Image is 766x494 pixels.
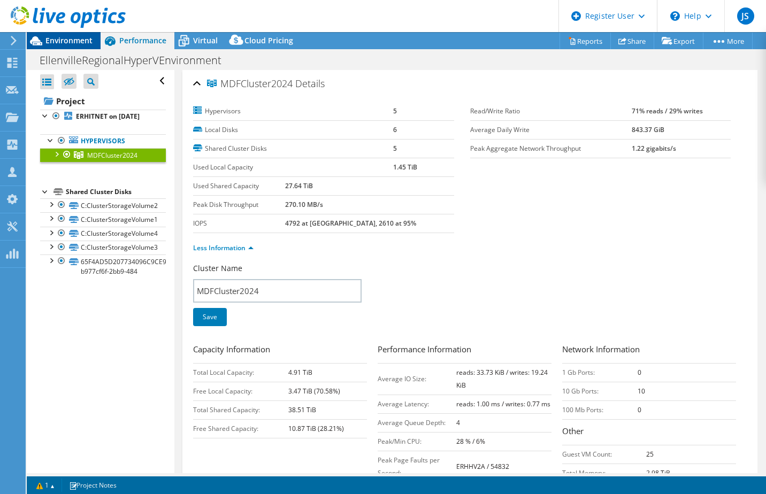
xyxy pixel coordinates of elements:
[288,405,316,414] b: 38.51 TiB
[378,343,551,358] h3: Performance Information
[288,368,312,377] b: 4.91 TiB
[393,125,397,134] b: 6
[193,181,285,191] label: Used Shared Capacity
[285,181,313,190] b: 27.64 TiB
[378,451,456,482] td: Peak Page Faults per Second:
[193,343,367,358] h3: Capacity Information
[646,450,654,459] b: 25
[29,478,62,492] a: 1
[40,227,166,241] a: C:ClusterStorageVolume4
[119,35,166,45] span: Performance
[456,418,460,427] b: 4
[66,186,166,198] div: Shared Cluster Disks
[40,110,166,124] a: ERHITNET on [DATE]
[40,212,166,226] a: C:ClusterStorageVolume1
[285,219,416,228] b: 4792 at [GEOGRAPHIC_DATA], 2610 at 95%
[638,387,645,396] b: 10
[378,363,456,395] td: Average IO Size:
[193,243,254,252] a: Less Information
[40,198,166,212] a: C:ClusterStorageVolume2
[40,241,166,254] a: C:ClusterStorageVolume3
[193,263,242,274] label: Cluster Name
[562,363,638,382] td: 1 Gb Ports:
[632,106,703,115] b: 71% reads / 29% writes
[378,432,456,451] td: Peak/Min CPU:
[562,382,638,400] td: 10 Gb Ports:
[193,125,393,135] label: Local Disks
[193,363,288,382] td: Total Local Capacity:
[560,33,611,49] a: Reports
[40,134,166,148] a: Hypervisors
[40,148,166,162] a: MDFCluster2024
[193,400,288,419] td: Total Shared Capacity:
[654,33,703,49] a: Export
[393,163,417,172] b: 1.45 TiB
[285,200,323,209] b: 270.10 MB/s
[632,144,676,153] b: 1.22 gigabits/s
[456,437,485,446] b: 28 % / 6%
[393,144,397,153] b: 5
[193,35,218,45] span: Virtual
[393,106,397,115] b: 5
[646,468,670,477] b: 2.98 TiB
[470,143,632,154] label: Peak Aggregate Network Throughput
[193,106,393,117] label: Hypervisors
[193,308,227,326] a: Save
[632,125,664,134] b: 843.37 GiB
[378,395,456,413] td: Average Latency:
[87,151,137,160] span: MDFCluster2024
[562,400,638,419] td: 100 Mb Ports:
[295,77,325,90] span: Details
[456,399,550,408] b: reads: 1.00 ms / writes: 0.77 ms
[76,112,140,121] b: ERHITNET on [DATE]
[456,368,548,390] b: reads: 33.73 KiB / writes: 19.24 KiB
[610,33,654,49] a: Share
[35,55,238,66] h1: EllenvilleRegionalHyperVEnvironment
[288,387,340,396] b: 3.47 TiB (70.58%)
[562,445,646,464] td: Guest VM Count:
[670,11,680,21] svg: \n
[40,92,166,110] a: Project
[193,143,393,154] label: Shared Cluster Disks
[40,254,166,278] a: 65F4AD5D207734096C9CE900AB0DFAA1-b977cf6f-2bb9-484
[288,424,344,433] b: 10.87 TiB (28.21%)
[193,199,285,210] label: Peak Disk Throughput
[470,106,632,117] label: Read/Write Ratio
[45,35,93,45] span: Environment
[193,218,285,229] label: IOPS
[244,35,293,45] span: Cloud Pricing
[456,462,509,471] b: ERHHV2A / 54832
[193,382,288,400] td: Free Local Capacity:
[193,419,288,438] td: Free Shared Capacity:
[562,425,736,439] h3: Other
[737,7,754,25] span: JS
[378,413,456,432] td: Average Queue Depth:
[562,464,646,482] td: Total Memory:
[703,33,753,49] a: More
[562,343,736,358] h3: Network Information
[207,79,293,89] span: MDFCluster2024
[193,162,393,173] label: Used Local Capacity
[638,405,641,414] b: 0
[638,368,641,377] b: 0
[62,478,124,492] a: Project Notes
[470,125,632,135] label: Average Daily Write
